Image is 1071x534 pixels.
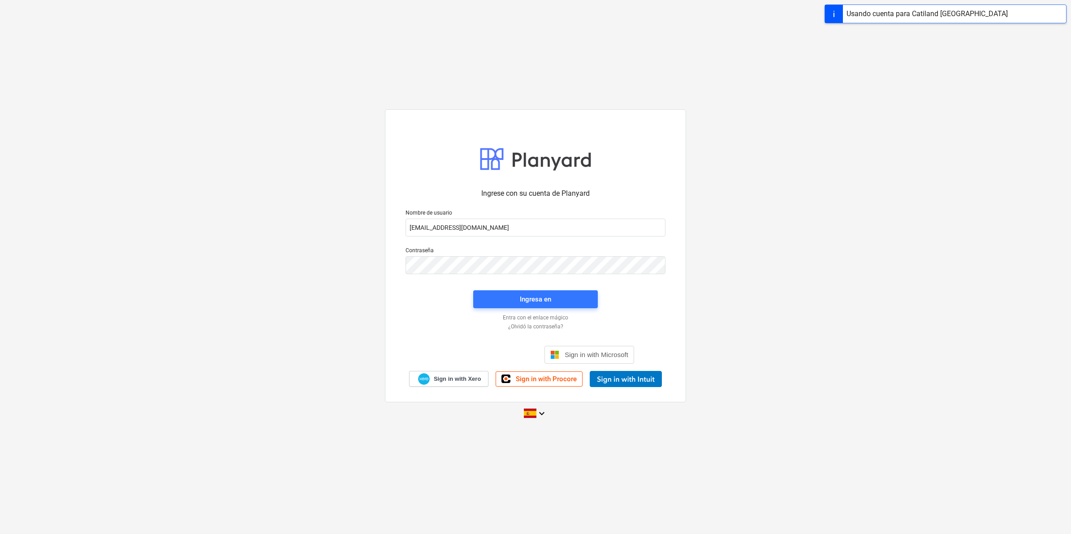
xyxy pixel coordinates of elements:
[846,9,1008,19] div: Usando cuenta para Catiland [GEOGRAPHIC_DATA]
[520,293,551,305] div: Ingresa en
[401,323,670,331] a: ¿Olvidó la contraseña?
[406,247,665,256] p: Contraseña
[550,350,559,359] img: Microsoft logo
[418,373,430,385] img: Xero logo
[473,290,598,308] button: Ingresa en
[565,351,628,358] span: Sign in with Microsoft
[409,371,489,387] a: Sign in with Xero
[516,375,577,383] span: Sign in with Procore
[496,371,583,387] a: Sign in with Procore
[406,210,665,219] p: Nombre de usuario
[401,314,670,322] a: Entra con el enlace mágico
[536,408,547,419] i: keyboard_arrow_down
[432,345,542,365] iframe: Botón Iniciar sesión con Google
[406,188,665,199] p: Ingrese con su cuenta de Planyard
[406,219,665,237] input: Nombre de usuario
[434,375,481,383] span: Sign in with Xero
